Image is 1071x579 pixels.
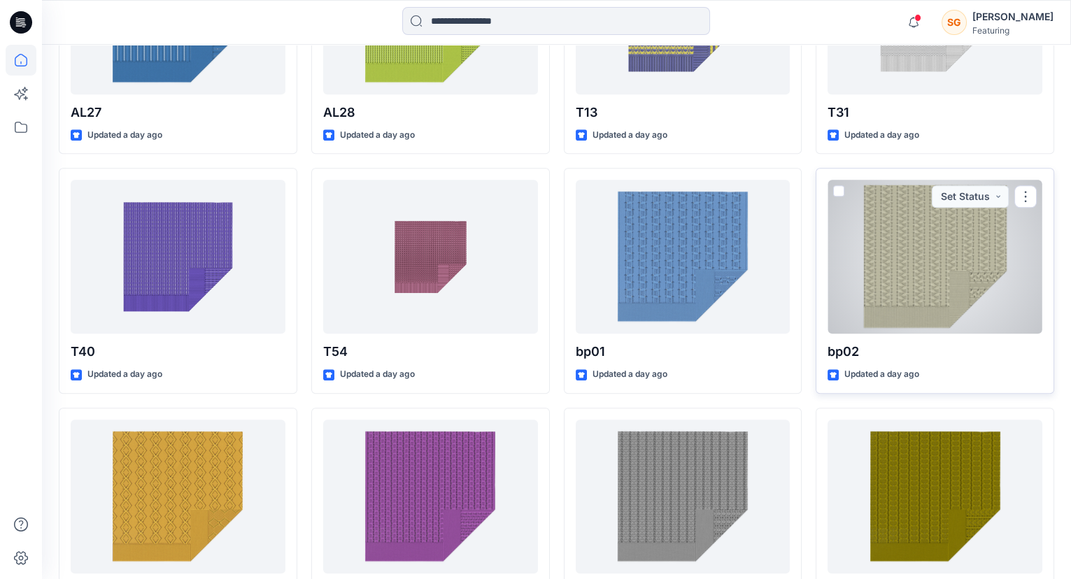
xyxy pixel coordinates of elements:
[828,180,1042,334] a: bp02
[972,25,1054,36] div: Featuring
[71,420,285,573] a: bp03
[844,128,919,143] p: Updated a day ago
[71,103,285,122] p: AL27
[844,367,919,382] p: Updated a day ago
[87,367,162,382] p: Updated a day ago
[323,103,538,122] p: AL28
[828,103,1042,122] p: T31
[972,8,1054,25] div: [PERSON_NAME]
[323,180,538,334] a: T54
[593,367,667,382] p: Updated a day ago
[340,128,415,143] p: Updated a day ago
[576,342,790,362] p: bp01
[323,420,538,573] a: bp04
[942,10,967,35] div: SG
[323,342,538,362] p: T54
[71,342,285,362] p: T40
[593,128,667,143] p: Updated a day ago
[71,180,285,334] a: T40
[828,420,1042,573] a: bp06
[576,420,790,573] a: bp05
[576,103,790,122] p: T13
[828,342,1042,362] p: bp02
[340,367,415,382] p: Updated a day ago
[87,128,162,143] p: Updated a day ago
[576,180,790,334] a: bp01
